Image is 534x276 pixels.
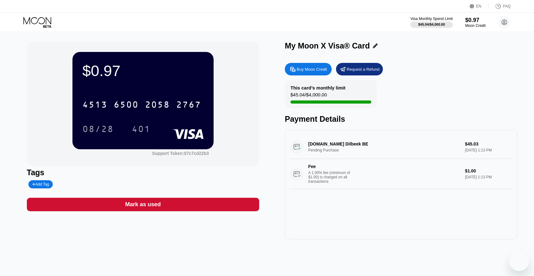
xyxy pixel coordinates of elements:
[290,159,512,189] div: FeeA 1.00% fee (minimum of $1.00) is charged on all transactions$1.00[DATE] 1:13 PM
[145,100,170,110] div: 2058
[285,115,517,124] div: Payment Details
[509,251,529,271] iframe: Mesajlaşma penceresini başlatma düğmesi
[290,85,345,90] div: This card’s monthly limit
[82,62,204,79] div: $0.97
[79,97,205,112] div: 4513650020582767
[410,17,452,21] div: Visa Monthly Spend Limit
[465,23,486,28] div: Moon Credit
[347,67,379,72] div: Request a Refund
[336,63,383,75] div: Request a Refund
[27,168,260,177] div: Tags
[503,4,511,8] div: FAQ
[465,17,486,28] div: $0.97Moon Credit
[82,125,114,135] div: 08/28
[78,121,118,137] div: 08/28
[32,182,49,187] div: Add Tag
[285,63,332,75] div: Buy Moon Credit
[465,17,486,23] div: $0.97
[410,17,452,28] div: Visa Monthly Spend Limit$45.04/$4,000.00
[465,168,512,173] div: $1.00
[297,67,327,72] div: Buy Moon Credit
[114,100,139,110] div: 6500
[176,100,201,110] div: 2767
[418,23,445,26] div: $45.04 / $4,000.00
[28,180,53,188] div: Add Tag
[152,151,209,156] div: Support Token:07c7cd22b3
[285,41,370,50] div: My Moon X Visa® Card
[476,4,482,8] div: EN
[489,3,511,9] div: FAQ
[308,164,352,169] div: Fee
[127,121,155,137] div: 401
[27,198,260,211] div: Mark as used
[470,3,489,9] div: EN
[290,92,327,100] div: $45.04 / $4,000.00
[152,151,209,156] div: Support Token: 07c7cd22b3
[132,125,151,135] div: 401
[82,100,107,110] div: 4513
[308,171,355,184] div: A 1.00% fee (minimum of $1.00) is charged on all transactions
[125,201,161,208] div: Mark as used
[465,175,512,179] div: [DATE] 1:13 PM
